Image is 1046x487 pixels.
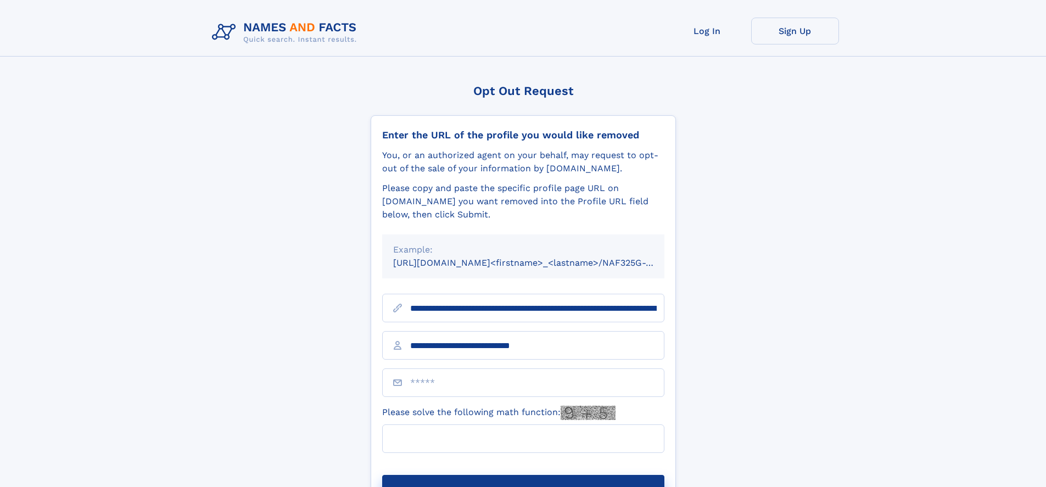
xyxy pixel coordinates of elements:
[393,258,685,268] small: [URL][DOMAIN_NAME]<firstname>_<lastname>/NAF325G-xxxxxxxx
[382,406,616,420] label: Please solve the following math function:
[663,18,751,44] a: Log In
[208,18,366,47] img: Logo Names and Facts
[382,129,664,141] div: Enter the URL of the profile you would like removed
[371,84,676,98] div: Opt Out Request
[382,149,664,175] div: You, or an authorized agent on your behalf, may request to opt-out of the sale of your informatio...
[751,18,839,44] a: Sign Up
[382,182,664,221] div: Please copy and paste the specific profile page URL on [DOMAIN_NAME] you want removed into the Pr...
[393,243,653,256] div: Example:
